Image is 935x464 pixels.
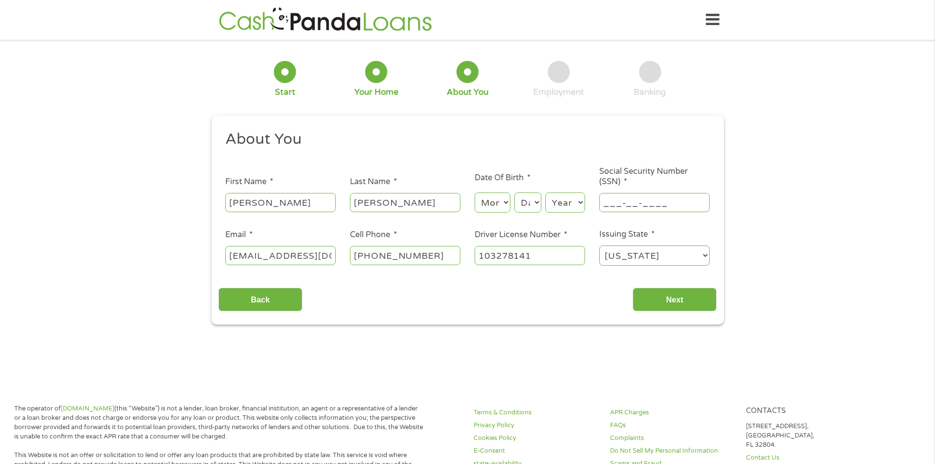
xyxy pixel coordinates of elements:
[599,193,710,212] input: 078-05-1120
[599,166,710,187] label: Social Security Number (SSN)
[225,193,336,212] input: John
[350,246,460,265] input: (541) 754-3010
[746,407,871,416] h4: Contacts
[610,446,735,456] a: Do Not Sell My Personal Information
[533,87,584,98] div: Employment
[218,288,302,312] input: Back
[216,6,435,34] img: GetLoanNow Logo
[746,453,871,463] a: Contact Us
[225,230,253,240] label: Email
[354,87,399,98] div: Your Home
[275,87,295,98] div: Start
[474,421,598,430] a: Privacy Policy
[475,230,567,240] label: Driver License Number
[14,404,424,441] p: The operator of (this “Website”) is not a lender, loan broker, financial institution, an agent or...
[634,87,666,98] div: Banking
[225,177,273,187] label: First Name
[61,405,114,412] a: [DOMAIN_NAME]
[225,130,702,149] h2: About You
[474,434,598,443] a: Cookies Policy
[610,434,735,443] a: Complaints
[474,446,598,456] a: E-Consent
[350,193,460,212] input: Smith
[746,422,871,450] p: [STREET_ADDRESS], [GEOGRAPHIC_DATA], FL 32804.
[599,229,655,240] label: Issuing State
[633,288,717,312] input: Next
[350,177,397,187] label: Last Name
[350,230,397,240] label: Cell Phone
[225,246,336,265] input: john@gmail.com
[474,408,598,417] a: Terms & Conditions
[610,421,735,430] a: FAQs
[475,173,531,183] label: Date Of Birth
[447,87,488,98] div: About You
[610,408,735,417] a: APR Charges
